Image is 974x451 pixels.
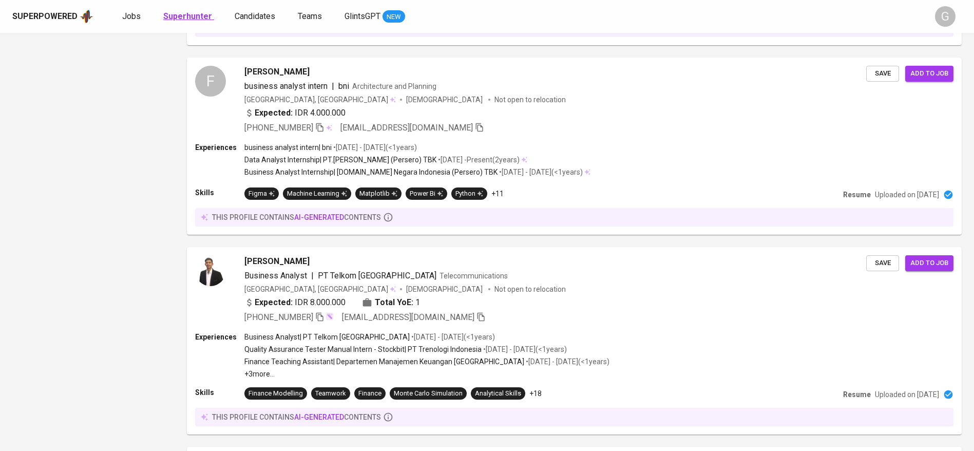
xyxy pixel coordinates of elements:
div: [GEOGRAPHIC_DATA], [GEOGRAPHIC_DATA] [244,284,396,294]
div: Teamwork [315,389,346,399]
span: [EMAIL_ADDRESS][DOMAIN_NAME] [342,312,474,322]
span: business analyst intern [244,81,328,91]
span: [PERSON_NAME] [244,66,310,78]
a: Teams [298,10,324,23]
p: Experiences [195,332,244,342]
span: | [311,270,314,282]
div: Matplotlib [359,189,397,199]
p: Skills [195,187,244,198]
p: Resume [843,389,871,400]
p: • [DATE] - Present ( 2 years ) [436,155,520,165]
p: Data Analyst Internship | PT.[PERSON_NAME] (Persero) TBK [244,155,436,165]
div: Finance Modelling [249,389,303,399]
div: Superpowered [12,11,78,23]
span: [PERSON_NAME] [244,255,310,268]
div: IDR 8.000.000 [244,296,346,309]
span: AI-generated [294,213,344,221]
span: PT Telkom [GEOGRAPHIC_DATA] [318,271,436,280]
p: Not open to relocation [494,284,566,294]
span: Telecommunications [440,272,508,280]
span: [DEMOGRAPHIC_DATA] [406,95,484,105]
div: Finance [358,389,381,399]
span: [PHONE_NUMBER] [244,123,313,133]
a: [PERSON_NAME]Business Analyst|PT Telkom [GEOGRAPHIC_DATA]Telecommunications[GEOGRAPHIC_DATA], [GE... [187,247,962,435]
div: IDR 4.000.000 [244,107,346,119]
div: [GEOGRAPHIC_DATA], [GEOGRAPHIC_DATA] [244,95,396,105]
div: Analytical Skills [475,389,521,399]
div: G [935,6,956,27]
p: • [DATE] - [DATE] ( <1 years ) [332,142,417,153]
p: Uploaded on [DATE] [875,389,939,400]
a: Jobs [122,10,143,23]
p: +3 more ... [244,369,609,379]
b: Expected: [255,107,293,119]
b: Expected: [255,296,293,309]
button: Save [866,66,899,82]
p: +18 [529,388,542,399]
p: Quality Assurance Tester Manual Intern - Stockbit | PT Trenologi Indonesia [244,344,482,354]
p: • [DATE] - [DATE] ( <1 years ) [524,356,609,367]
span: GlintsGPT [345,11,380,21]
span: [DEMOGRAPHIC_DATA] [406,284,484,294]
b: Total YoE: [375,296,413,309]
a: GlintsGPT NEW [345,10,405,23]
span: [EMAIL_ADDRESS][DOMAIN_NAME] [340,123,473,133]
span: Business Analyst [244,271,307,280]
button: Add to job [905,255,953,271]
p: Resume [843,190,871,200]
div: Machine Learning [287,189,347,199]
a: F[PERSON_NAME]business analyst intern|bniArchitecture and Planning[GEOGRAPHIC_DATA], [GEOGRAPHIC_... [187,58,962,235]
div: F [195,66,226,97]
p: Not open to relocation [494,95,566,105]
p: • [DATE] - [DATE] ( <1 years ) [410,332,495,342]
p: this profile contains contents [212,412,381,422]
span: | [332,80,334,92]
div: Python [455,189,483,199]
p: Business Analyst | PT Telkom [GEOGRAPHIC_DATA] [244,332,410,342]
a: Superhunter [163,10,214,23]
button: Save [866,255,899,271]
a: Candidates [235,10,277,23]
span: Save [871,257,894,269]
span: Candidates [235,11,275,21]
b: Superhunter [163,11,212,21]
div: Figma [249,189,275,199]
p: • [DATE] - [DATE] ( <1 years ) [498,167,583,177]
span: Architecture and Planning [352,82,436,90]
div: Power Bi [410,189,443,199]
img: app logo [80,9,93,24]
span: Add to job [910,68,948,80]
span: bni [338,81,349,91]
span: AI-generated [294,413,344,421]
p: Finance Teaching Assistant | Departemen Manajemen Keuangan [GEOGRAPHIC_DATA] [244,356,524,367]
p: Uploaded on [DATE] [875,190,939,200]
p: • [DATE] - [DATE] ( <1 years ) [482,344,567,354]
span: NEW [383,12,405,22]
p: +11 [491,189,504,199]
p: this profile contains contents [212,212,381,222]
span: Add to job [910,257,948,269]
p: Business Analyst Internship | [DOMAIN_NAME] Negara Indonesia (Persero) TBK [244,167,498,177]
span: Save [871,68,894,80]
p: Experiences [195,142,244,153]
span: 1 [415,296,420,309]
img: b18f44bc1d784772d3b4ebc5a5de717c.png [195,255,226,286]
a: Superpoweredapp logo [12,9,93,24]
button: Add to job [905,66,953,82]
p: Skills [195,387,244,398]
span: Teams [298,11,322,21]
img: magic_wand.svg [326,312,334,321]
span: Jobs [122,11,141,21]
span: [PHONE_NUMBER] [244,312,313,322]
p: business analyst intern | bni [244,142,332,153]
div: Monte Carlo Simulation [394,389,463,399]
